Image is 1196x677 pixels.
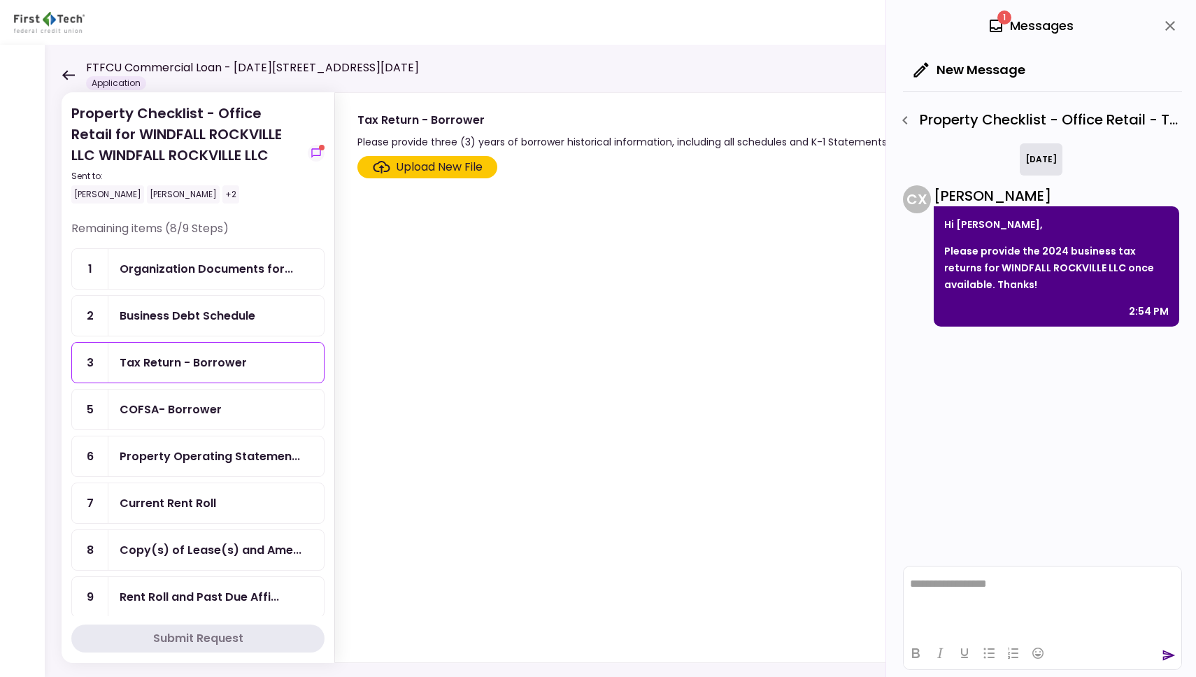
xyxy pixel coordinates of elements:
[72,343,108,383] div: 3
[120,354,247,371] div: Tax Return - Borrower
[71,436,325,477] a: 6Property Operating Statements - Year to Date
[903,185,931,213] div: C X
[988,15,1074,36] div: Messages
[72,296,108,336] div: 2
[120,494,216,512] div: Current Rent Roll
[71,220,325,248] div: Remaining items (8/9 Steps)
[120,260,293,278] div: Organization Documents for Borrowing Entity
[153,630,243,647] div: Submit Request
[120,401,222,418] div: COFSA- Borrower
[904,566,1181,636] iframe: Rich Text Area
[120,588,279,606] div: Rent Roll and Past Due Affidavit
[72,390,108,429] div: 5
[71,576,325,618] a: 9Rent Roll and Past Due Affidavit
[1026,643,1050,663] button: Emojis
[71,170,302,183] div: Sent to:
[953,643,976,663] button: Underline
[71,295,325,336] a: 2Business Debt Schedule
[334,92,1168,663] div: Tax Return - BorrowerPlease provide three (3) years of borrower historical information, including...
[944,216,1169,233] p: Hi [PERSON_NAME],
[928,643,952,663] button: Italic
[1162,648,1176,662] button: send
[71,185,144,204] div: [PERSON_NAME]
[120,307,255,325] div: Business Debt Schedule
[86,76,146,90] div: Application
[72,577,108,617] div: 9
[1002,643,1025,663] button: Numbered list
[14,12,85,33] img: Partner icon
[1020,143,1062,176] div: [DATE]
[977,643,1001,663] button: Bullet list
[357,111,889,129] div: Tax Return - Borrower
[308,145,325,162] button: show-messages
[71,529,325,571] a: 8Copy(s) of Lease(s) and Amendment(s)
[72,530,108,570] div: 8
[120,541,301,559] div: Copy(s) of Lease(s) and Amendment(s)
[86,59,419,76] h1: FTFCU Commercial Loan - [DATE][STREET_ADDRESS][DATE]
[1129,303,1169,320] div: 2:54 PM
[147,185,220,204] div: [PERSON_NAME]
[71,103,302,204] div: Property Checklist - Office Retail for WINDFALL ROCKVILLE LLC WINDFALL ROCKVILLE LLC
[934,185,1179,206] div: [PERSON_NAME]
[71,389,325,430] a: 5COFSA- Borrower
[72,436,108,476] div: 6
[1158,14,1182,38] button: close
[71,483,325,524] a: 7Current Rent Roll
[903,52,1037,88] button: New Message
[71,342,325,383] a: 3Tax Return - Borrower
[71,248,325,290] a: 1Organization Documents for Borrowing Entity
[997,10,1011,24] span: 1
[904,643,927,663] button: Bold
[222,185,239,204] div: +2
[357,156,497,178] span: Click here to upload the required document
[72,249,108,289] div: 1
[120,448,300,465] div: Property Operating Statements - Year to Date
[72,483,108,523] div: 7
[357,134,889,150] div: Please provide three (3) years of borrower historical information, including all schedules and K-...
[71,625,325,653] button: Submit Request
[396,159,483,176] div: Upload New File
[944,243,1169,293] p: Please provide the 2024 business tax returns for WINDFALL ROCKVILLE LLC once available. Thanks!
[893,108,1182,132] div: Property Checklist - Office Retail - Tax Return - Borrower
